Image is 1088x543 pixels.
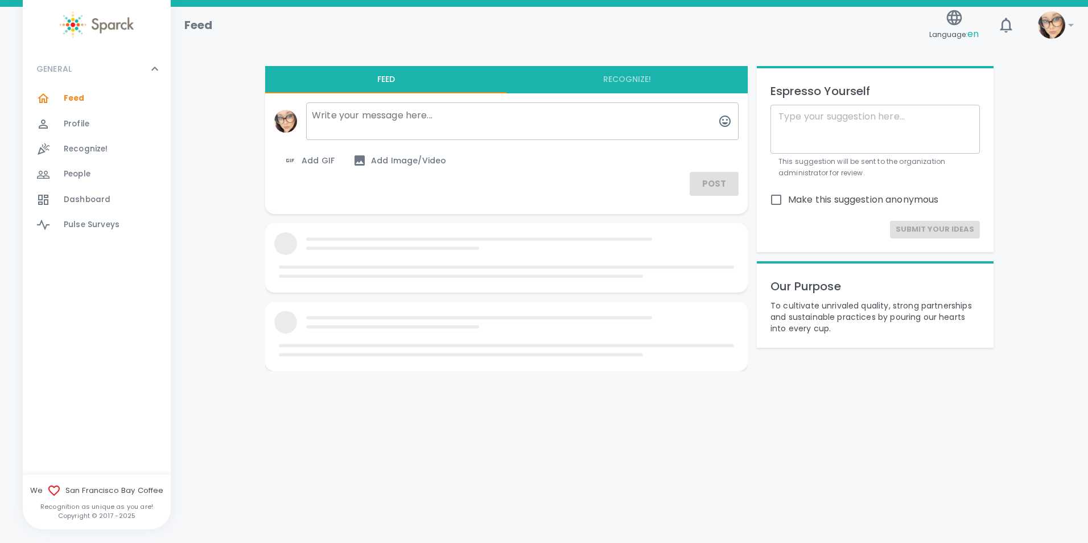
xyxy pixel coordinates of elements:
button: Language:en [925,5,983,46]
a: Pulse Surveys [23,212,171,237]
p: GENERAL [36,63,72,75]
a: People [23,162,171,187]
span: en [967,27,979,40]
span: Add GIF [283,154,335,167]
img: Picture of Favi [274,110,297,133]
p: Copyright © 2017 - 2025 [23,511,171,520]
span: People [64,168,90,180]
a: Sparck logo [23,11,171,38]
p: Our Purpose [770,277,980,295]
span: Profile [64,118,89,130]
span: Dashboard [64,194,110,205]
span: Add Image/Video [353,154,446,167]
button: Feed [265,66,506,93]
button: Recognize! [506,66,748,93]
h1: Feed [184,16,213,34]
span: Language: [929,27,979,42]
a: Feed [23,86,171,111]
span: Feed [64,93,85,104]
img: Picture of Favi [1038,11,1065,39]
a: Dashboard [23,187,171,212]
a: Profile [23,112,171,137]
div: GENERAL [23,52,171,86]
span: We San Francisco Bay Coffee [23,484,171,497]
img: Sparck logo [60,11,134,38]
span: Pulse Surveys [64,219,119,231]
p: Espresso Yourself [770,82,980,100]
span: Make this suggestion anonymous [788,193,939,207]
a: Recognize! [23,137,171,162]
div: GENERAL [23,86,171,242]
p: Recognition as unique as you are! [23,502,171,511]
span: Recognize! [64,143,108,155]
div: interaction tabs [265,66,748,93]
p: To cultivate unrivaled quality, strong partnerships and sustainable practices by pouring our hear... [770,300,980,334]
p: This suggestion will be sent to the organization administrator for review. [778,156,972,179]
